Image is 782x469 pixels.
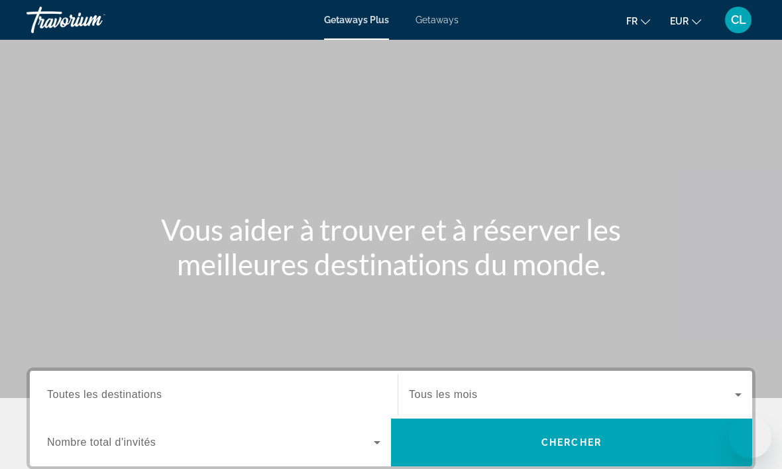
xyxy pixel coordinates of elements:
[721,6,755,34] button: User Menu
[27,3,159,37] a: Travorium
[409,389,477,400] span: Tous les mois
[670,11,701,31] button: Change currency
[30,371,752,466] div: Search widget
[391,419,752,466] button: Chercher
[47,436,156,448] span: Nombre total d'invités
[324,15,389,25] a: Getaways Plus
[626,16,638,27] span: fr
[541,437,602,448] span: Chercher
[47,389,162,400] span: Toutes les destinations
[670,16,689,27] span: EUR
[416,15,459,25] a: Getaways
[731,13,746,27] span: CL
[142,212,640,281] h1: Vous aider à trouver et à réserver les meilleures destinations du monde.
[729,416,771,458] iframe: Bouton de lancement de la fenêtre de messagerie
[626,11,650,31] button: Change language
